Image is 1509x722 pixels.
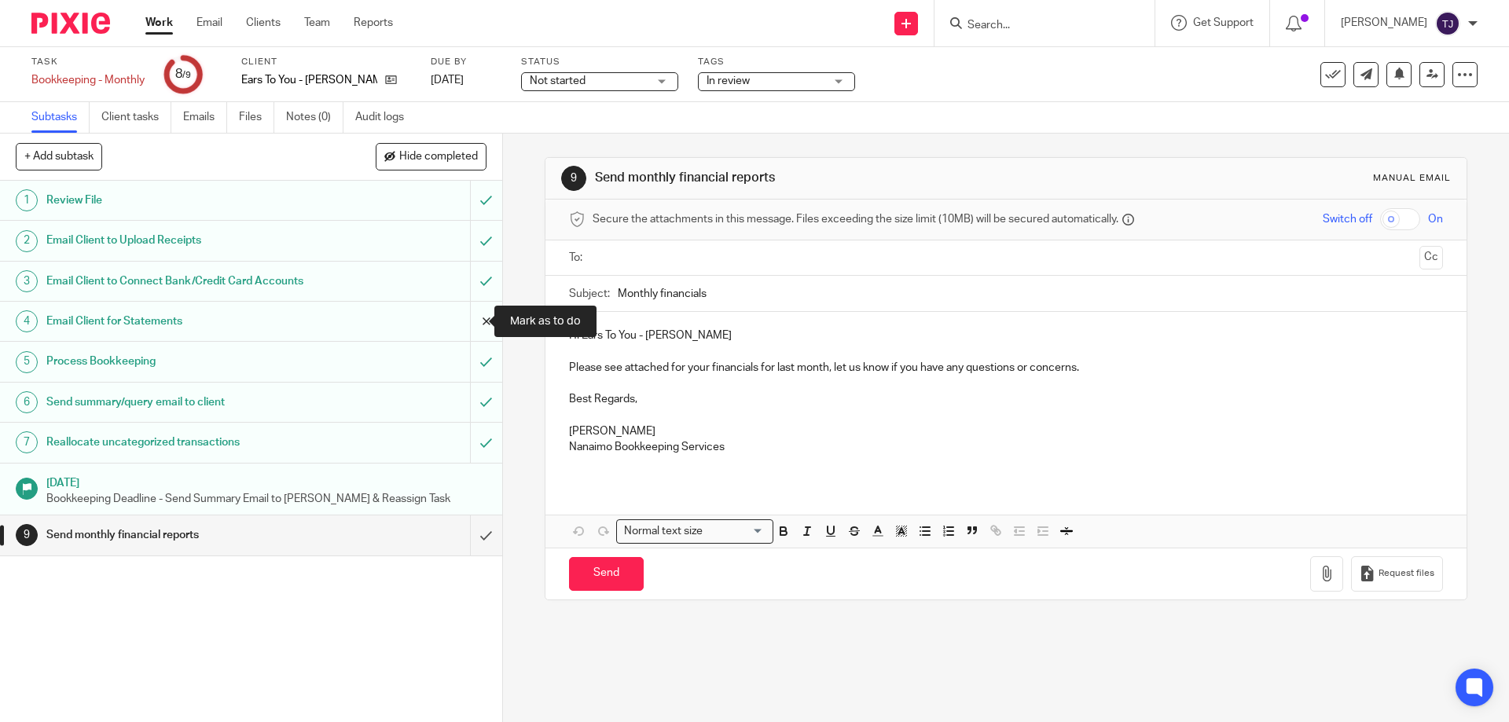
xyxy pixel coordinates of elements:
label: Subject: [569,286,610,302]
h1: Send monthly financial reports [46,523,318,547]
button: Request files [1351,556,1442,592]
span: Secure the attachments in this message. Files exceeding the size limit (10MB) will be secured aut... [593,211,1118,227]
span: Get Support [1193,17,1254,28]
div: 9 [561,166,586,191]
div: Bookkeeping - Monthly [31,72,145,88]
p: Nanaimo Bookkeeping Services [569,439,1442,455]
p: [PERSON_NAME] [569,423,1442,439]
div: Manual email [1373,172,1451,185]
h1: Send monthly financial reports [595,170,1040,186]
div: 7 [16,431,38,453]
p: Ears To You - [PERSON_NAME] [241,72,377,88]
input: Search [966,19,1107,33]
h1: Process Bookkeeping [46,350,318,373]
span: Normal text size [620,523,706,540]
a: Work [145,15,173,31]
label: Client [241,56,411,68]
a: Email [196,15,222,31]
span: Hide completed [399,151,478,163]
label: Status [521,56,678,68]
p: [PERSON_NAME] [1341,15,1427,31]
span: Switch off [1323,211,1372,227]
input: Send [569,557,644,591]
label: Task [31,56,145,68]
button: + Add subtask [16,143,102,170]
span: In review [707,75,750,86]
div: 9 [16,524,38,546]
h1: Reallocate uncategorized transactions [46,431,318,454]
img: Pixie [31,13,110,34]
div: 8 [175,65,191,83]
div: 2 [16,230,38,252]
a: Team [304,15,330,31]
p: Please see attached for your financials for last month, let us know if you have any questions or ... [569,360,1442,376]
p: Hi Ears To You - [PERSON_NAME] [569,328,1442,343]
label: Due by [431,56,501,68]
small: /9 [182,71,191,79]
div: 1 [16,189,38,211]
div: 6 [16,391,38,413]
button: Hide completed [376,143,486,170]
a: Clients [246,15,281,31]
div: 5 [16,351,38,373]
h1: Email Client for Statements [46,310,318,333]
p: Bookkeeping Deadline - Send Summary Email to [PERSON_NAME] & Reassign Task [46,491,486,507]
a: Notes (0) [286,102,343,133]
a: Subtasks [31,102,90,133]
div: Search for option [616,519,773,544]
span: Request files [1379,567,1434,580]
h1: Send summary/query email to client [46,390,318,414]
a: Reports [354,15,393,31]
div: 4 [16,310,38,332]
h1: Email Client to Upload Receipts [46,229,318,252]
div: 3 [16,270,38,292]
a: Emails [183,102,227,133]
p: Best Regards, [569,391,1442,407]
h1: [DATE] [46,471,486,491]
a: Files [239,102,274,133]
img: svg%3E [1435,11,1460,36]
span: Not started [530,75,586,86]
span: On [1428,211,1443,227]
input: Search for option [707,523,764,540]
button: Cc [1419,246,1443,269]
h1: Review File [46,189,318,212]
h1: Email Client to Connect Bank/Credit Card Accounts [46,269,318,293]
a: Client tasks [101,102,171,133]
span: [DATE] [431,75,464,86]
label: To: [569,250,586,266]
label: Tags [698,56,855,68]
a: Audit logs [355,102,416,133]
